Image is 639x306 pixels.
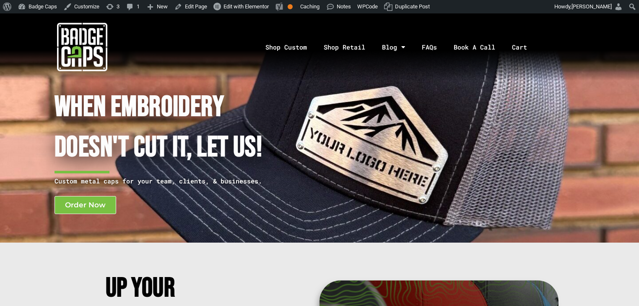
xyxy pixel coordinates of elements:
a: Shop Custom [257,25,315,69]
a: Blog [374,25,413,69]
h1: When Embroidery Doesn't cut it, Let Us! [55,87,283,168]
a: Shop Retail [315,25,374,69]
a: Cart [504,25,546,69]
div: OK [288,4,293,9]
span: [PERSON_NAME] [571,3,612,10]
a: FAQs [413,25,445,69]
nav: Menu [164,25,639,69]
a: Order Now [55,196,116,214]
span: Edit with Elementor [223,3,269,10]
a: Book A Call [445,25,504,69]
p: Custom metal caps for your team, clients, & businesses. [55,176,283,186]
span: Order Now [65,201,106,209]
img: badgecaps white logo with green acccent [57,22,107,72]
